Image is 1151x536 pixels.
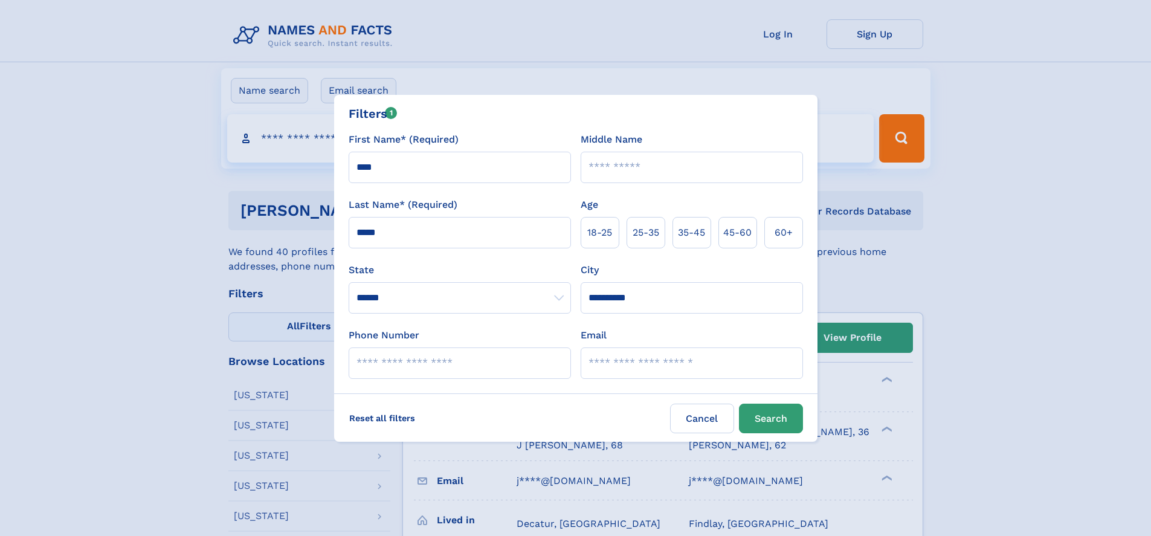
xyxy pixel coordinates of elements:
label: Cancel [670,404,734,433]
span: 25‑35 [633,225,659,240]
label: State [349,263,571,277]
span: 18‑25 [587,225,612,240]
span: 35‑45 [678,225,705,240]
button: Search [739,404,803,433]
label: Last Name* (Required) [349,198,457,212]
span: 60+ [775,225,793,240]
label: Middle Name [581,132,642,147]
label: First Name* (Required) [349,132,459,147]
span: 45‑60 [723,225,752,240]
label: Email [581,328,607,343]
label: Age [581,198,598,212]
label: City [581,263,599,277]
label: Phone Number [349,328,419,343]
label: Reset all filters [341,404,423,433]
div: Filters [349,105,398,123]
